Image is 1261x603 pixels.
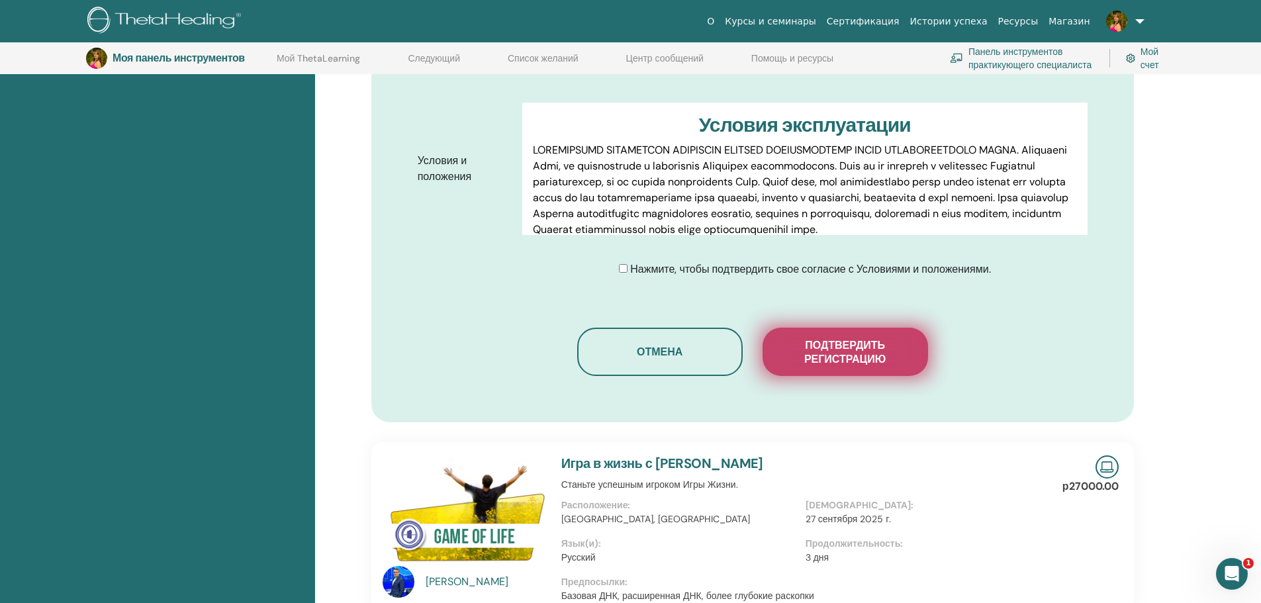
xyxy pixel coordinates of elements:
[508,53,579,74] a: Список желаний
[804,338,886,366] font: Подтвердить регистрацию
[1246,559,1251,567] font: 1
[561,479,738,490] font: Станьте успешным игроком Игры Жизни.
[905,9,993,34] a: Истории успеха
[626,53,704,74] a: Центр сообщений
[561,590,814,602] font: Базовая ДНК, расширенная ДНК, более глубокие раскопки
[806,537,904,549] font: Продолжительность:
[561,551,596,563] font: Русский
[408,52,460,64] font: Следующий
[950,44,1094,73] a: Панель инструментов практикующего специалиста
[998,16,1039,26] font: Ресурсы
[720,9,821,34] a: Курсы и семинары
[1106,11,1127,32] img: default.jpg
[577,328,743,376] button: Отмена
[1126,44,1162,73] a: Мой счет
[508,52,579,64] font: Список желаний
[806,513,892,525] font: 27 сентября 2025 г.
[968,46,1092,71] font: Панель инструментов практикующего специалиста
[533,143,1068,236] font: LOREMIPSUMD SITAMETCON ADIPISCIN ELITSED DOEIUSMODTEMP INCID UTLABOREETDOLO MAGNA. Aliquaeni Admi...
[821,9,905,34] a: Сертификация
[630,262,990,276] font: Нажмите, чтобы подтвердить свое согласие с Условиями и положениями.
[426,575,508,588] font: [PERSON_NAME]
[827,16,900,26] font: Сертификация
[561,499,631,511] font: Расположение:
[113,51,245,65] font: Моя панель инструментов
[910,16,988,26] font: Истории успеха
[1141,46,1159,71] font: Мой счет
[1062,479,1119,493] font: р27000.00
[561,513,750,525] font: [GEOGRAPHIC_DATA], [GEOGRAPHIC_DATA]
[806,551,829,563] font: 3 дня
[707,16,714,26] font: О
[383,455,545,570] img: Игра жизни
[806,499,913,511] font: [DEMOGRAPHIC_DATA]:
[383,566,414,598] img: default.jpg
[751,52,833,64] font: Помощь и ресурсы
[1043,9,1095,34] a: Магазин
[87,7,246,36] img: logo.png
[408,53,460,74] a: Следующий
[1049,16,1090,26] font: Магазин
[1216,558,1248,590] iframe: Интерком-чат в режиме реального времени
[702,9,720,34] a: О
[626,52,704,64] font: Центр сообщений
[699,112,911,138] font: Условия эксплуатации
[751,53,833,74] a: Помощь и ресурсы
[277,53,360,74] a: Мой ThetaLearning
[561,537,602,549] font: Язык(и):
[418,154,471,183] font: Условия и положения
[763,328,928,376] button: Подтвердить регистрацию
[86,48,107,69] img: default.jpg
[426,574,548,590] a: [PERSON_NAME]
[561,455,763,472] a: Игра в жизнь с [PERSON_NAME]
[1096,455,1119,479] img: Онлайн-семинар в прямом эфире
[1126,52,1135,65] img: cog.svg
[637,345,682,359] font: Отмена
[561,576,628,588] font: Предпосылки:
[950,53,963,63] img: chalkboard-teacher.svg
[277,52,360,64] font: Мой ThetaLearning
[993,9,1044,34] a: Ресурсы
[725,16,816,26] font: Курсы и семинары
